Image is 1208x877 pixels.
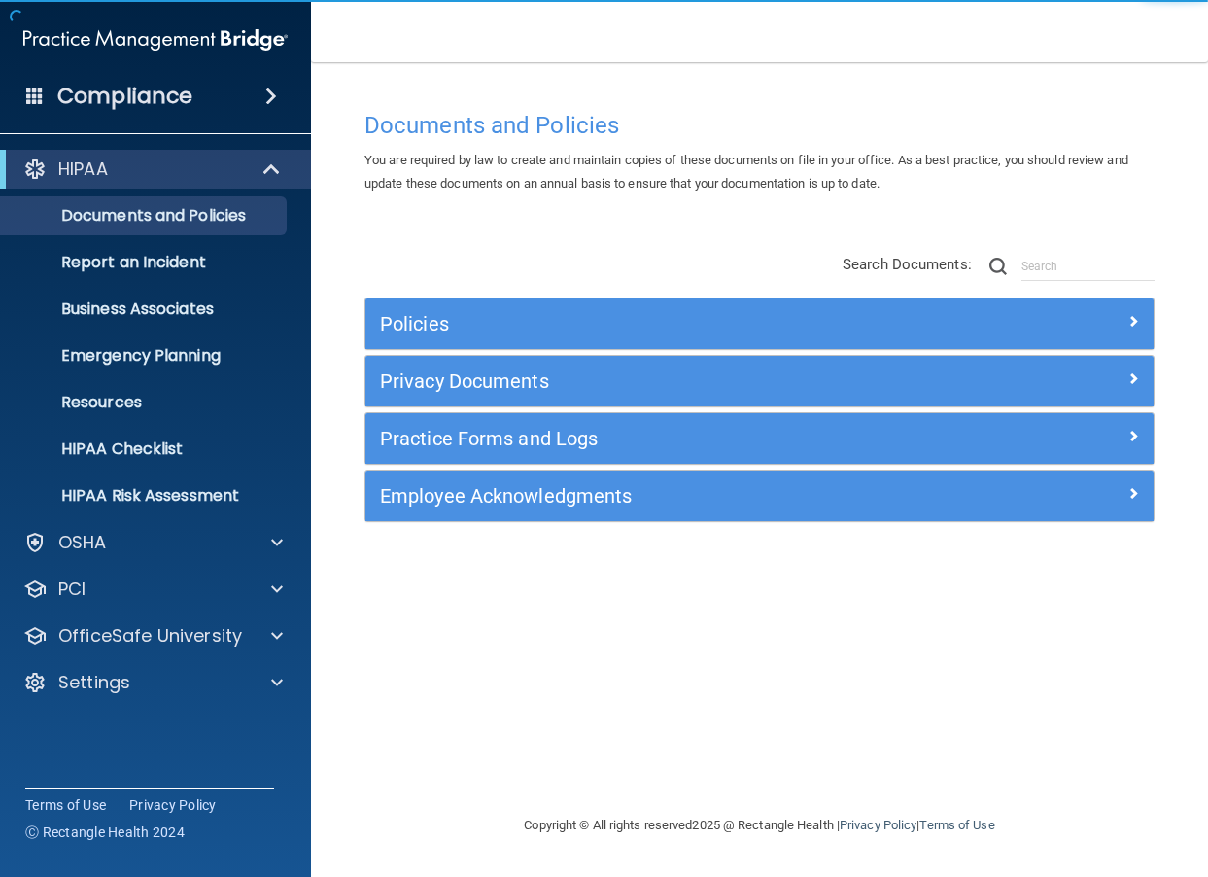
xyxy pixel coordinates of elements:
[23,578,283,601] a: PCI
[23,531,283,554] a: OSHA
[380,313,942,334] h5: Policies
[25,795,106,815] a: Terms of Use
[840,818,916,832] a: Privacy Policy
[23,20,288,59] img: PMB logo
[25,823,185,842] span: Ⓒ Rectangle Health 2024
[58,158,108,181] p: HIPAA
[13,253,278,272] p: Report an Incident
[380,370,942,392] h5: Privacy Documents
[380,308,1139,339] a: Policies
[58,531,107,554] p: OSHA
[23,624,283,648] a: OfficeSafe University
[13,393,278,412] p: Resources
[364,153,1128,191] span: You are required by law to create and maintain copies of these documents on file in your office. ...
[380,423,1139,454] a: Practice Forms and Logs
[380,428,942,449] h5: Practice Forms and Logs
[58,578,86,601] p: PCI
[13,486,278,506] p: HIPAA Risk Assessment
[405,794,1115,857] div: Copyright © All rights reserved 2025 @ Rectangle Health | |
[843,256,972,273] span: Search Documents:
[129,795,217,815] a: Privacy Policy
[13,299,278,319] p: Business Associates
[13,346,278,366] p: Emergency Planning
[380,485,942,507] h5: Employee Acknowledgments
[58,624,242,648] p: OfficeSafe University
[23,158,282,181] a: HIPAA
[919,818,994,832] a: Terms of Use
[57,83,192,110] h4: Compliance
[380,366,1139,397] a: Privacy Documents
[23,671,283,694] a: Settings
[58,671,130,694] p: Settings
[364,113,1155,138] h4: Documents and Policies
[989,258,1007,275] img: ic-search.3b580494.png
[13,439,278,459] p: HIPAA Checklist
[1021,252,1155,281] input: Search
[380,480,1139,511] a: Employee Acknowledgments
[13,206,278,226] p: Documents and Policies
